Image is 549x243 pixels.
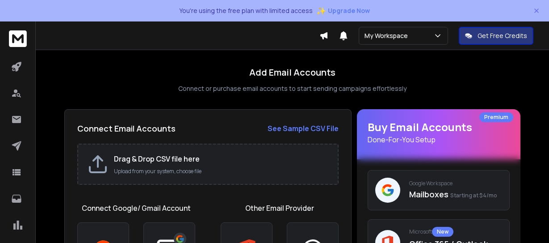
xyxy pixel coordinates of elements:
[365,31,411,40] p: My Workspace
[409,227,502,237] p: Microsoft
[316,4,326,17] span: ✨
[114,153,329,164] h2: Drag & Drop CSV file here
[249,66,335,79] h1: Add Email Accounts
[459,27,533,45] button: Get Free Credits
[114,168,329,175] p: Upload from your system, choose file
[268,123,339,134] a: See Sample CSV File
[409,180,502,187] p: Google Workspace
[478,31,527,40] p: Get Free Credits
[409,188,502,200] p: Mailboxes
[368,120,510,145] h1: Buy Email Accounts
[316,2,370,20] button: ✨Upgrade Now
[479,112,513,122] div: Premium
[178,84,407,93] p: Connect or purchase email accounts to start sending campaigns effortlessly
[245,203,314,213] h1: Other Email Provider
[77,122,176,135] h2: Connect Email Accounts
[82,203,191,213] h1: Connect Google/ Gmail Account
[368,134,510,145] p: Done-For-You Setup
[450,192,497,199] span: Starting at $4/mo
[179,6,313,15] p: You're using the free plan with limited access
[328,6,370,15] span: Upgrade Now
[268,124,339,133] strong: See Sample CSV File
[432,227,453,237] div: New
